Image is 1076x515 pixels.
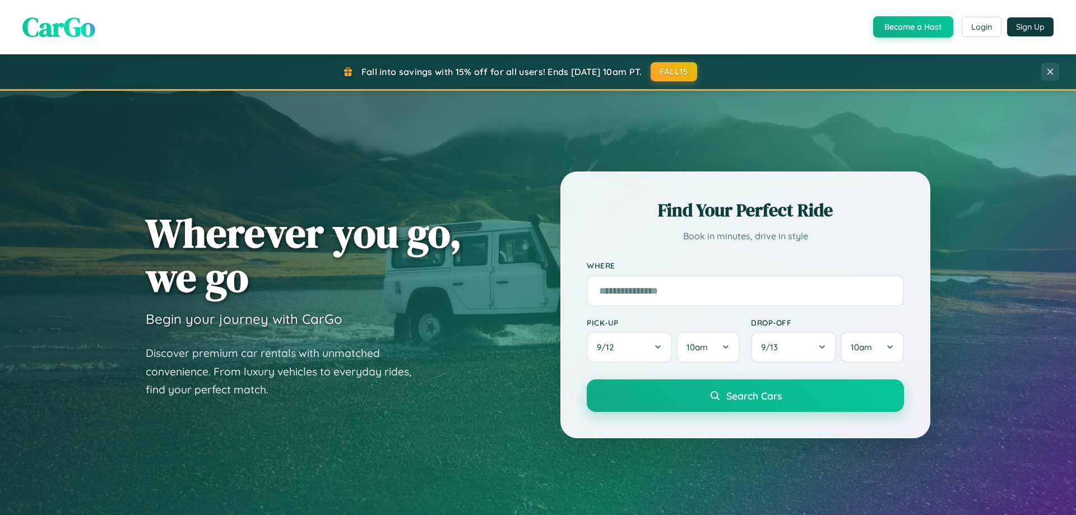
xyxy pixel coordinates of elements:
[761,342,783,352] span: 9 / 13
[651,62,698,81] button: FALL15
[726,389,782,402] span: Search Cars
[851,342,872,352] span: 10am
[146,344,426,399] p: Discover premium car rentals with unmatched convenience. From luxury vehicles to everyday rides, ...
[597,342,619,352] span: 9 / 12
[751,318,904,327] label: Drop-off
[676,332,740,363] button: 10am
[873,16,953,38] button: Become a Host
[962,17,1001,37] button: Login
[841,332,904,363] button: 10am
[687,342,708,352] span: 10am
[146,211,462,299] h1: Wherever you go, we go
[361,66,642,77] span: Fall into savings with 15% off for all users! Ends [DATE] 10am PT.
[587,379,904,412] button: Search Cars
[146,310,342,327] h3: Begin your journey with CarGo
[751,332,836,363] button: 9/13
[587,332,672,363] button: 9/12
[587,261,904,271] label: Where
[587,228,904,244] p: Book in minutes, drive in style
[1007,17,1054,36] button: Sign Up
[587,198,904,222] h2: Find Your Perfect Ride
[587,318,740,327] label: Pick-up
[22,8,95,45] span: CarGo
